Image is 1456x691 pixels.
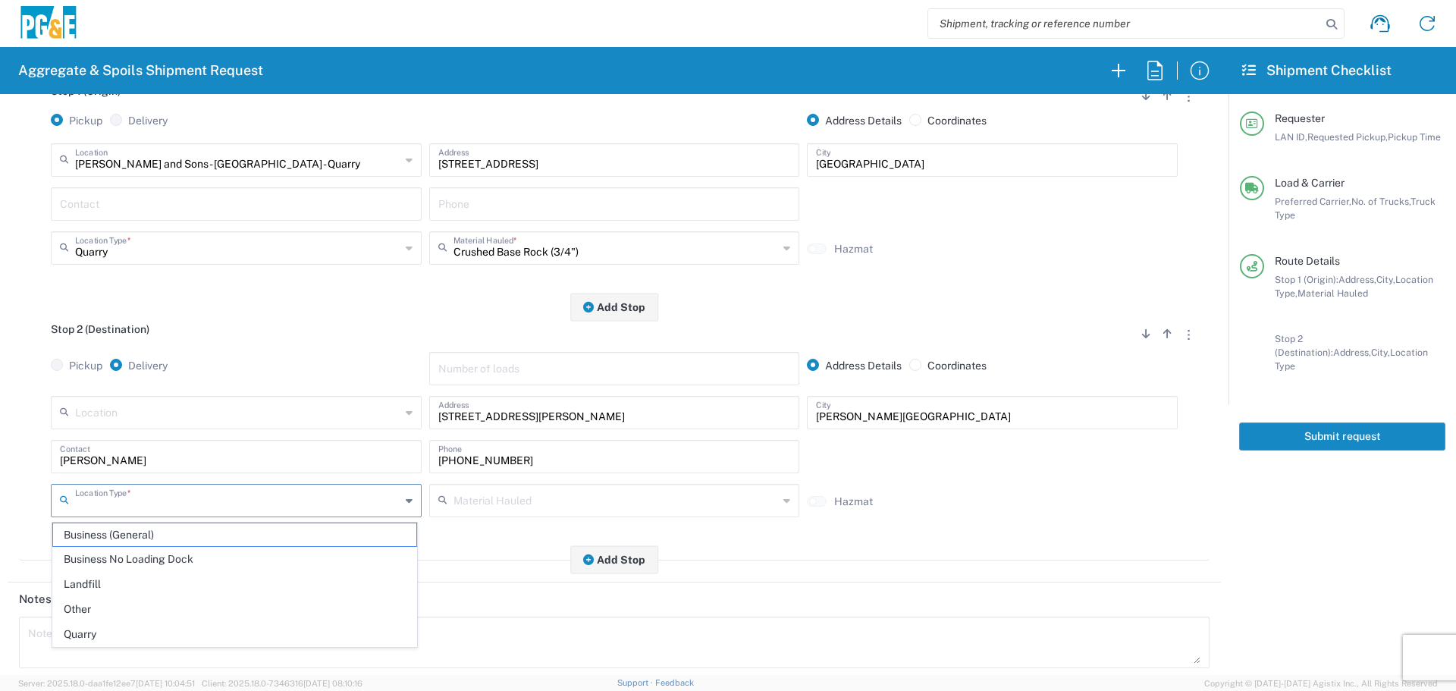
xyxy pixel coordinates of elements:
[909,359,987,372] label: Coordinates
[655,678,694,687] a: Feedback
[1388,131,1441,143] span: Pickup Time
[928,9,1321,38] input: Shipment, tracking or reference number
[1275,255,1340,267] span: Route Details
[18,679,195,688] span: Server: 2025.18.0-daa1fe12ee7
[1204,677,1438,690] span: Copyright © [DATE]-[DATE] Agistix Inc., All Rights Reserved
[1338,274,1376,285] span: Address,
[909,114,987,127] label: Coordinates
[834,495,873,508] label: Hazmat
[51,323,149,335] span: Stop 2 (Destination)
[19,592,52,607] h2: Notes
[1242,61,1392,80] h2: Shipment Checklist
[1275,196,1351,207] span: Preferred Carrier,
[1275,112,1325,124] span: Requester
[617,678,655,687] a: Support
[570,545,658,573] button: Add Stop
[1371,347,1390,358] span: City,
[1376,274,1395,285] span: City,
[136,679,195,688] span: [DATE] 10:04:51
[1298,287,1368,299] span: Material Hauled
[202,679,362,688] span: Client: 2025.18.0-7346316
[1239,422,1445,451] button: Submit request
[53,523,416,547] span: Business (General)
[18,6,79,42] img: pge
[53,598,416,621] span: Other
[834,242,873,256] label: Hazmat
[1275,274,1338,285] span: Stop 1 (Origin):
[18,61,263,80] h2: Aggregate & Spoils Shipment Request
[53,623,416,646] span: Quarry
[570,293,658,321] button: Add Stop
[1307,131,1388,143] span: Requested Pickup,
[303,679,362,688] span: [DATE] 08:10:16
[1275,333,1333,358] span: Stop 2 (Destination):
[1275,131,1307,143] span: LAN ID,
[1275,177,1345,189] span: Load & Carrier
[1333,347,1371,358] span: Address,
[807,359,902,372] label: Address Details
[53,573,416,596] span: Landfill
[53,548,416,571] span: Business No Loading Dock
[1351,196,1410,207] span: No. of Trucks,
[807,114,902,127] label: Address Details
